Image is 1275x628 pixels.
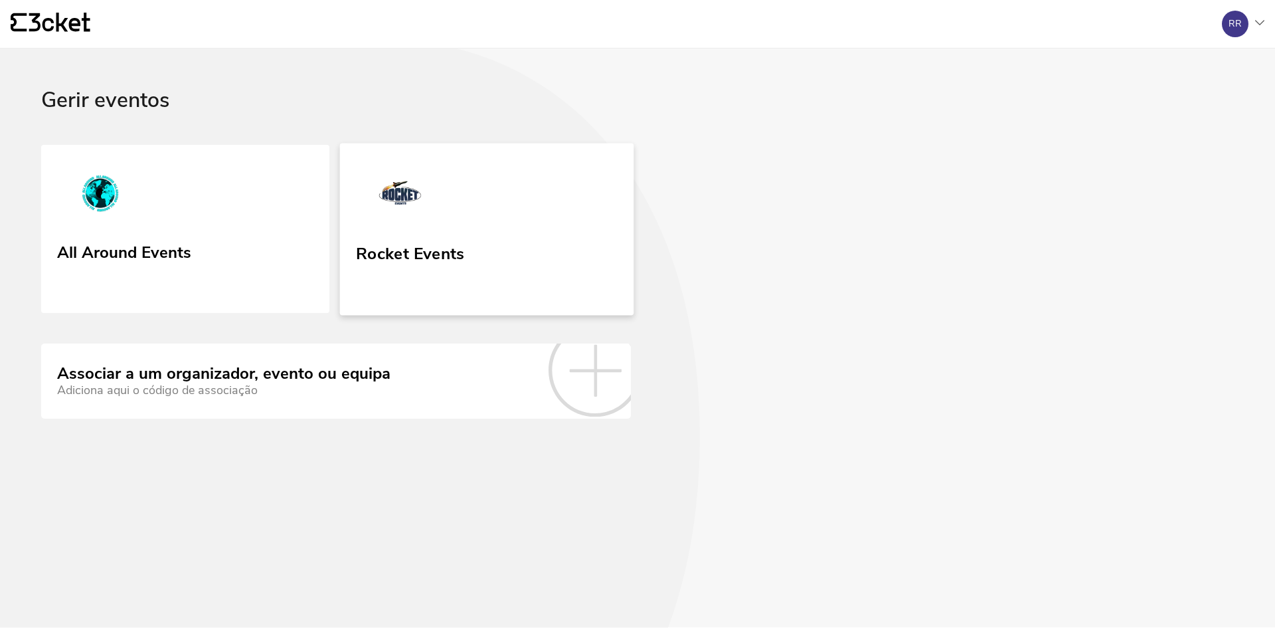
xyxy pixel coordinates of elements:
div: All Around Events [57,239,191,262]
img: All Around Events [57,166,143,226]
g: {' '} [11,13,27,32]
a: All Around Events All Around Events [41,145,329,314]
div: Associar a um organizador, evento ou equipa [57,365,390,383]
a: Associar a um organizador, evento ou equipa Adiciona aqui o código de associação [41,344,631,418]
div: Adiciona aqui o código de associação [57,383,390,397]
a: {' '} [11,13,90,35]
div: Gerir eventos [41,88,1234,145]
div: Rocket Events [356,239,464,263]
img: Rocket Events [356,165,444,226]
div: RR [1229,19,1242,29]
a: Rocket Events Rocket Events [340,143,634,315]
